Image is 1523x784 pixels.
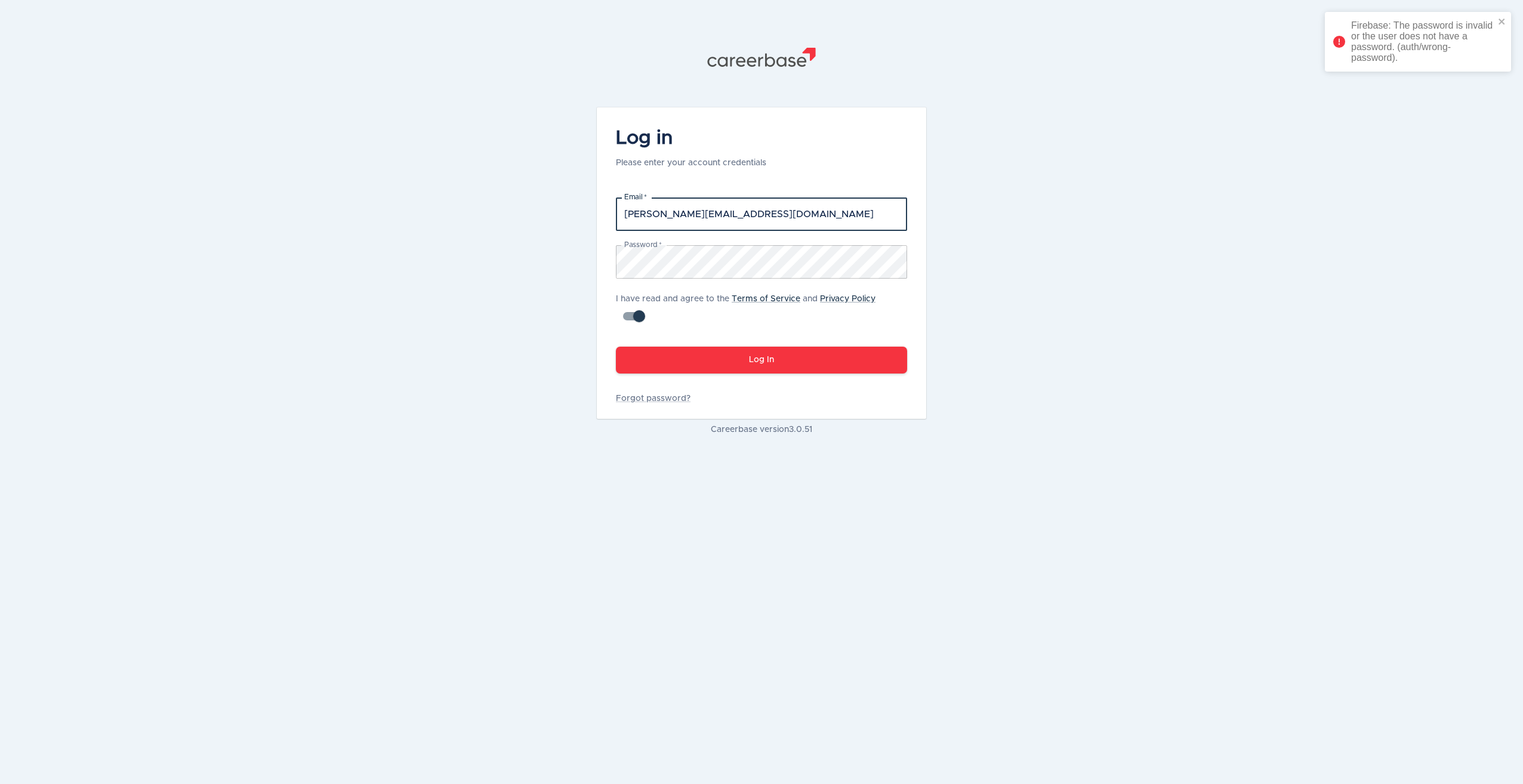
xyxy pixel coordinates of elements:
button: Log In [616,347,907,374]
p: I have read and agree to the and [616,293,907,305]
a: Forgot password? [616,393,907,405]
button: close [1498,17,1506,28]
label: Password [624,240,661,250]
p: Please enter your account credentials [616,157,766,169]
a: Privacy Policy [820,295,875,303]
div: Firebase: The password is invalid or the user does not have a password. (auth/wrong-password). [1351,20,1494,63]
label: Email [624,192,647,202]
p: Careerbase version 3.0.51 [597,424,926,436]
h4: Log in [616,126,766,150]
a: Terms of Service [732,295,800,303]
